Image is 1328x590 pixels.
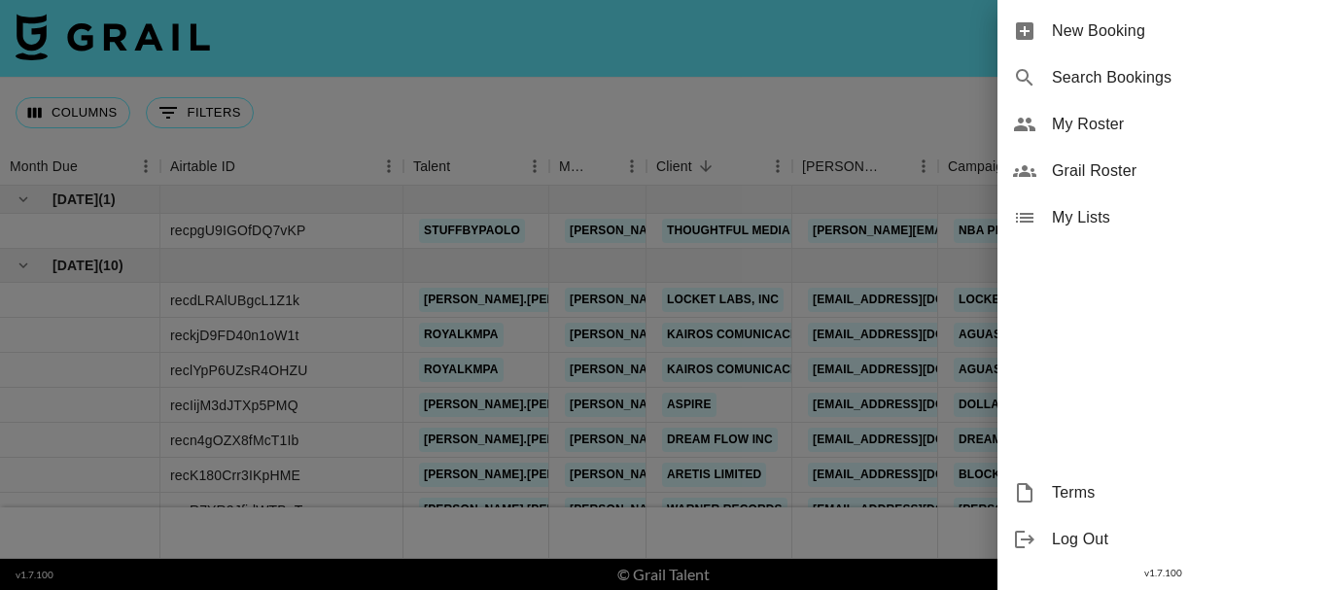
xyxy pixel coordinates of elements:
[1052,481,1312,504] span: Terms
[1052,206,1312,229] span: My Lists
[997,101,1328,148] div: My Roster
[997,516,1328,563] div: Log Out
[1052,19,1312,43] span: New Booking
[997,563,1328,583] div: v 1.7.100
[1052,113,1312,136] span: My Roster
[997,194,1328,241] div: My Lists
[997,54,1328,101] div: Search Bookings
[997,148,1328,194] div: Grail Roster
[1052,159,1312,183] span: Grail Roster
[1052,528,1312,551] span: Log Out
[997,8,1328,54] div: New Booking
[1052,66,1312,89] span: Search Bookings
[997,469,1328,516] div: Terms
